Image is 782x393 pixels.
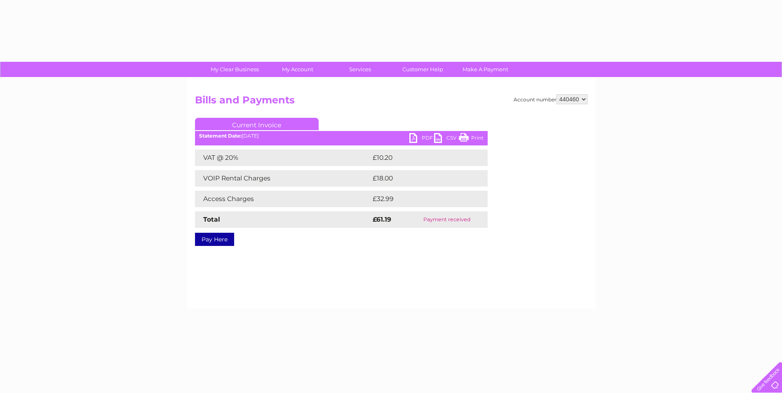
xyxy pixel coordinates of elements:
[195,133,488,139] div: [DATE]
[195,94,587,110] h2: Bills and Payments
[371,170,471,187] td: £18.00
[199,133,242,139] b: Statement Date:
[373,215,391,223] strong: £61.19
[195,233,234,246] a: Pay Here
[459,133,484,145] a: Print
[406,211,488,228] td: Payment received
[195,191,371,207] td: Access Charges
[195,150,371,166] td: VAT @ 20%
[434,133,459,145] a: CSV
[195,118,319,130] a: Current Invoice
[371,150,470,166] td: £10.20
[326,62,394,77] a: Services
[409,133,434,145] a: PDF
[371,191,471,207] td: £32.99
[514,94,587,104] div: Account number
[263,62,331,77] a: My Account
[201,62,269,77] a: My Clear Business
[195,170,371,187] td: VOIP Rental Charges
[451,62,519,77] a: Make A Payment
[389,62,457,77] a: Customer Help
[203,215,220,223] strong: Total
